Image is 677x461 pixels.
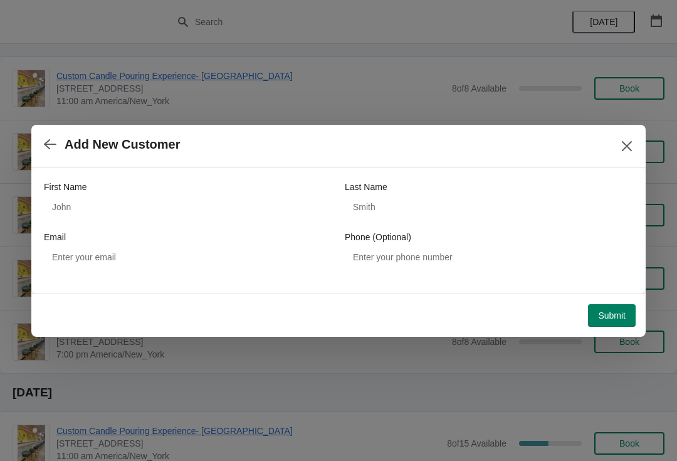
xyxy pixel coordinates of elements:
[345,181,387,193] label: Last Name
[44,231,66,243] label: Email
[588,304,636,327] button: Submit
[44,246,332,268] input: Enter your email
[65,137,180,152] h2: Add New Customer
[44,196,332,218] input: John
[345,196,633,218] input: Smith
[616,135,638,157] button: Close
[44,181,87,193] label: First Name
[598,310,626,321] span: Submit
[345,246,633,268] input: Enter your phone number
[345,231,411,243] label: Phone (Optional)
